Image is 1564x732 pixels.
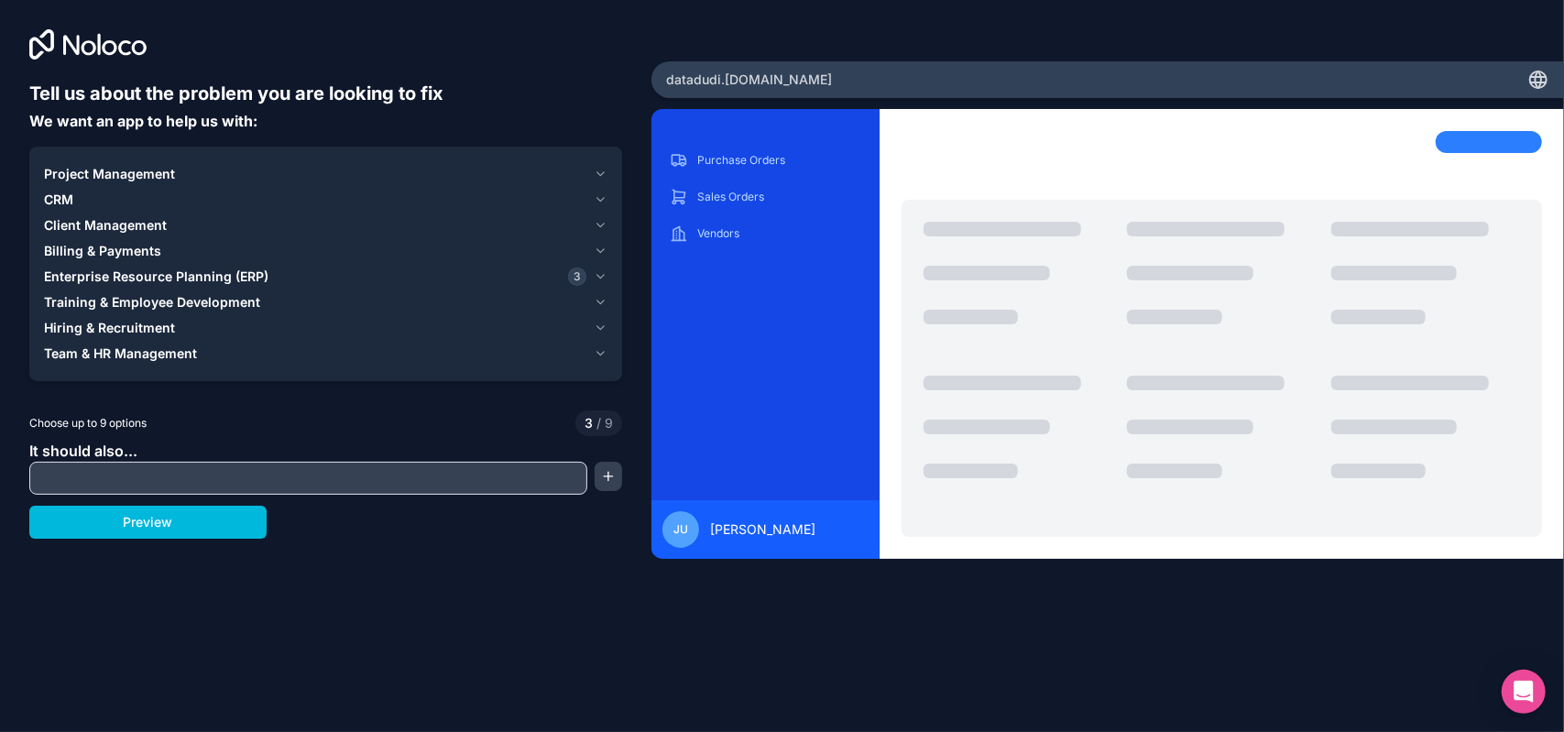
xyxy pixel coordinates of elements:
span: CRM [44,191,73,209]
span: 3 [585,414,593,432]
button: Training & Employee Development [44,290,607,315]
span: Team & HR Management [44,344,197,363]
button: Client Management [44,213,607,238]
button: Hiring & Recruitment [44,315,607,341]
span: Choose up to 9 options [29,415,147,432]
span: datadudi .[DOMAIN_NAME] [666,71,832,89]
span: Billing & Payments [44,242,161,260]
span: It should also... [29,442,137,460]
span: 9 [593,414,613,432]
span: / [596,415,601,431]
div: scrollable content [666,146,865,486]
h6: Tell us about the problem you are looking to fix [29,81,622,106]
span: Enterprise Resource Planning (ERP) [44,268,268,286]
button: CRM [44,187,607,213]
p: Vendors [697,226,861,241]
span: Training & Employee Development [44,293,260,311]
button: Team & HR Management [44,341,607,366]
span: JU [673,522,688,537]
p: Purchase Orders [697,153,861,168]
span: Client Management [44,216,167,235]
button: Preview [29,506,267,539]
div: Open Intercom Messenger [1502,670,1546,714]
button: Project Management [44,161,607,187]
span: We want an app to help us with: [29,112,257,130]
span: 3 [568,268,586,286]
p: Sales Orders [697,190,861,204]
button: Billing & Payments [44,238,607,264]
span: Project Management [44,165,175,183]
span: [PERSON_NAME] [710,520,815,539]
button: Enterprise Resource Planning (ERP)3 [44,264,607,290]
span: Hiring & Recruitment [44,319,175,337]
